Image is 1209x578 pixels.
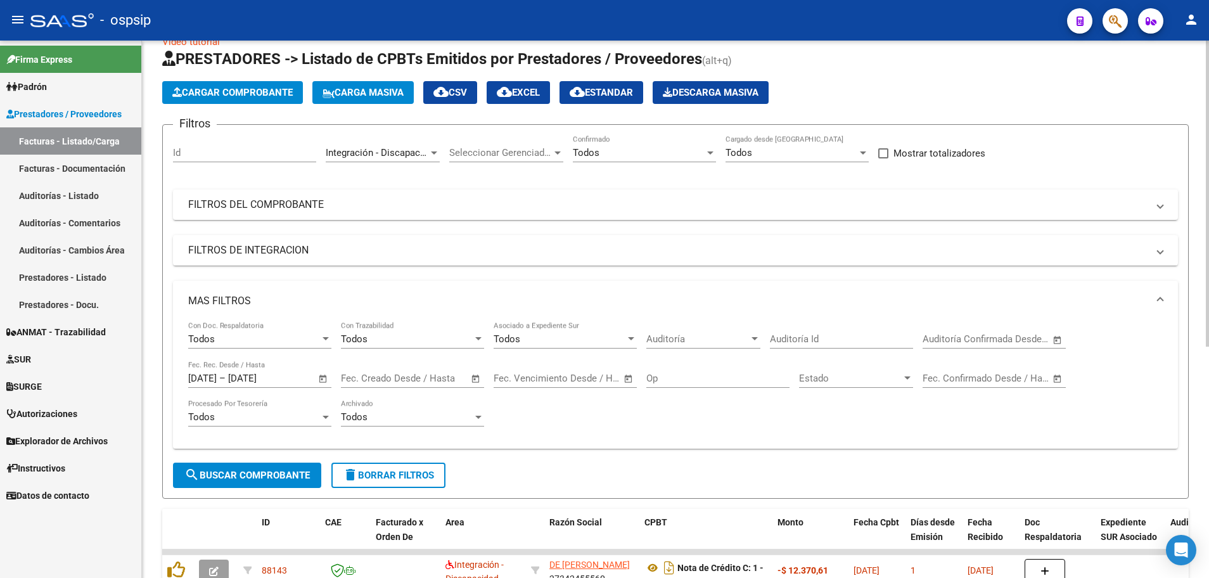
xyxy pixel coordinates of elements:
span: Integración - Discapacidad [326,147,438,158]
input: Start date [923,373,964,384]
input: End date [975,373,1037,384]
span: – [219,373,226,384]
datatable-header-cell: Expediente SUR Asociado [1096,509,1165,565]
span: Días desde Emisión [911,517,955,542]
button: Estandar [560,81,643,104]
button: Open calendar [1051,333,1065,347]
span: Todos [494,333,520,345]
input: End date [546,373,608,384]
datatable-header-cell: Razón Social [544,509,639,565]
input: End date [975,333,1037,345]
span: Auditoría [646,333,749,345]
span: SUR [6,352,31,366]
span: Autorizaciones [6,407,77,421]
span: 88143 [262,565,287,575]
datatable-header-cell: Fecha Cpbt [848,509,905,565]
span: Datos de contacto [6,489,89,503]
span: (alt+q) [702,55,732,67]
input: Start date [341,373,382,384]
mat-expansion-panel-header: FILTROS DEL COMPROBANTE [173,189,1178,220]
span: Todos [726,147,752,158]
span: CPBT [644,517,667,527]
a: Video tutorial [162,36,220,48]
input: Start date [494,373,535,384]
span: Descarga Masiva [663,87,758,98]
span: Doc Respaldatoria [1025,517,1082,542]
button: Open calendar [1051,371,1065,386]
app-download-masive: Descarga masiva de comprobantes (adjuntos) [653,81,769,104]
button: Carga Masiva [312,81,414,104]
span: Todos [341,411,368,423]
span: Facturado x Orden De [376,517,423,542]
datatable-header-cell: Monto [772,509,848,565]
mat-icon: search [184,467,200,482]
datatable-header-cell: Fecha Recibido [963,509,1020,565]
span: Seleccionar Gerenciador [449,147,552,158]
mat-icon: cloud_download [497,84,512,100]
span: ID [262,517,270,527]
mat-icon: cloud_download [433,84,449,100]
span: Estandar [570,87,633,98]
span: Mostrar totalizadores [893,146,985,161]
mat-panel-title: MAS FILTROS [188,294,1148,308]
datatable-header-cell: ID [257,509,320,565]
span: Todos [188,411,215,423]
input: End date [228,373,290,384]
span: Buscar Comprobante [184,470,310,481]
mat-panel-title: FILTROS DE INTEGRACION [188,243,1148,257]
button: Open calendar [316,371,331,386]
h3: Filtros [173,115,217,132]
span: Todos [188,333,215,345]
datatable-header-cell: Area [440,509,526,565]
span: Auditoria [1170,517,1208,527]
span: EXCEL [497,87,540,98]
span: Monto [777,517,803,527]
span: Estado [799,373,902,384]
strong: -$ 12.370,61 [777,565,828,575]
span: Expediente SUR Asociado [1101,517,1157,542]
span: Todos [341,333,368,345]
input: End date [393,373,455,384]
mat-panel-title: FILTROS DEL COMPROBANTE [188,198,1148,212]
div: MAS FILTROS [173,321,1178,449]
span: SURGE [6,380,42,394]
span: Todos [573,147,599,158]
span: Cargar Comprobante [172,87,293,98]
span: DE [PERSON_NAME] [549,560,630,570]
datatable-header-cell: CAE [320,509,371,565]
span: Borrar Filtros [343,470,434,481]
mat-expansion-panel-header: MAS FILTROS [173,281,1178,321]
datatable-header-cell: Facturado x Orden De [371,509,440,565]
datatable-header-cell: Doc Respaldatoria [1020,509,1096,565]
mat-icon: cloud_download [570,84,585,100]
span: Carga Masiva [323,87,404,98]
span: Prestadores / Proveedores [6,107,122,121]
datatable-header-cell: CPBT [639,509,772,565]
input: Start date [923,333,964,345]
button: Open calendar [469,371,483,386]
button: Buscar Comprobante [173,463,321,488]
button: EXCEL [487,81,550,104]
mat-expansion-panel-header: FILTROS DE INTEGRACION [173,235,1178,266]
button: Cargar Comprobante [162,81,303,104]
div: Open Intercom Messenger [1166,535,1196,565]
input: Start date [188,373,217,384]
mat-icon: person [1184,12,1199,27]
span: [DATE] [854,565,880,575]
span: Instructivos [6,461,65,475]
span: Explorador de Archivos [6,434,108,448]
span: 1 [911,565,916,575]
mat-icon: menu [10,12,25,27]
button: Descarga Masiva [653,81,769,104]
span: Fecha Recibido [968,517,1003,542]
span: Area [445,517,464,527]
span: CSV [433,87,467,98]
span: - ospsip [100,6,151,34]
button: Open calendar [622,371,636,386]
span: PRESTADORES -> Listado de CPBTs Emitidos por Prestadores / Proveedores [162,50,702,68]
datatable-header-cell: Días desde Emisión [905,509,963,565]
span: Razón Social [549,517,602,527]
span: CAE [325,517,342,527]
button: CSV [423,81,477,104]
span: Fecha Cpbt [854,517,899,527]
